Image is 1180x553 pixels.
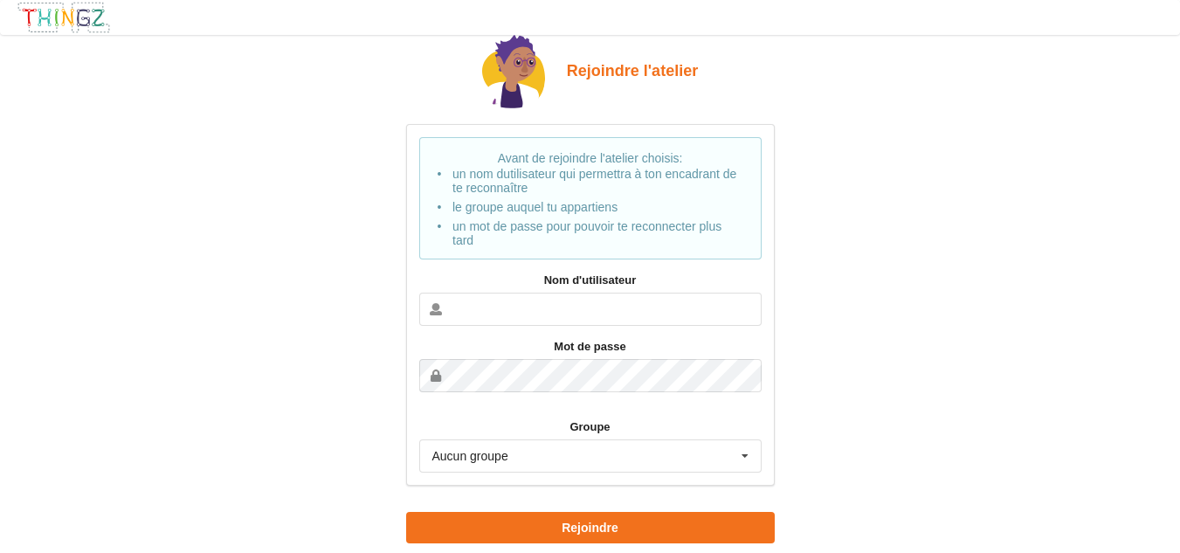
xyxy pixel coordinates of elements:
div: Aucun groupe [432,450,508,462]
img: thingz_logo.png [17,1,111,34]
label: Mot de passe [419,338,762,356]
div: un nom dutilisateur qui permettra à ton encadrant de te reconnaître [452,167,743,197]
div: un mot de passe pour pouvoir te reconnecter plus tard [452,217,743,247]
div: Rejoindre l'atelier [406,32,775,112]
button: Rejoindre [406,512,775,543]
p: Avant de rejoindre l'atelier choisis: [438,149,743,247]
label: Nom d'utilisateur [419,272,762,289]
img: doc.svg [482,35,545,112]
div: le groupe auquel tu appartiens [452,197,743,217]
label: Groupe [419,418,762,436]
